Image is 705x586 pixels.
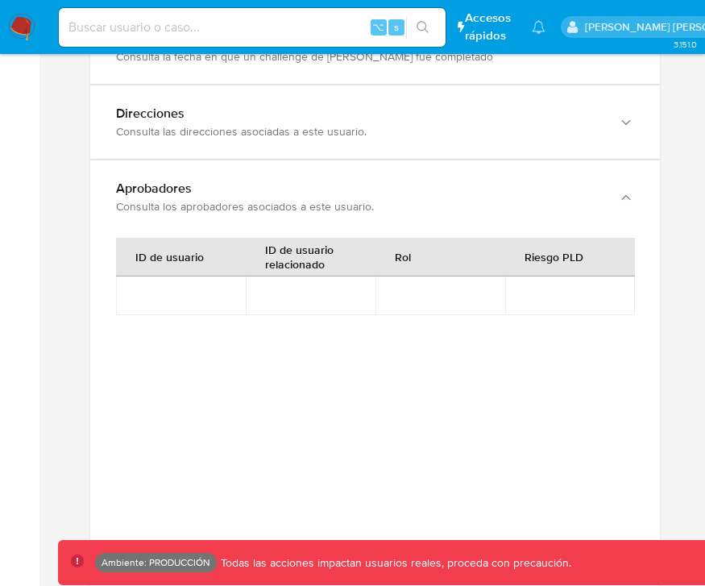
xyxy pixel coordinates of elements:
p: Todas las acciones impactan usuarios reales, proceda con precaución. [217,555,571,571]
span: s [394,19,399,35]
p: Ambiente: PRODUCCIÓN [102,559,210,566]
span: Accesos rápidos [465,10,516,44]
button: search-icon [406,16,439,39]
span: 3.151.0 [674,38,697,51]
a: Notificaciones [532,20,545,34]
input: Buscar usuario o caso... [59,17,446,38]
span: ⌥ [372,19,384,35]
